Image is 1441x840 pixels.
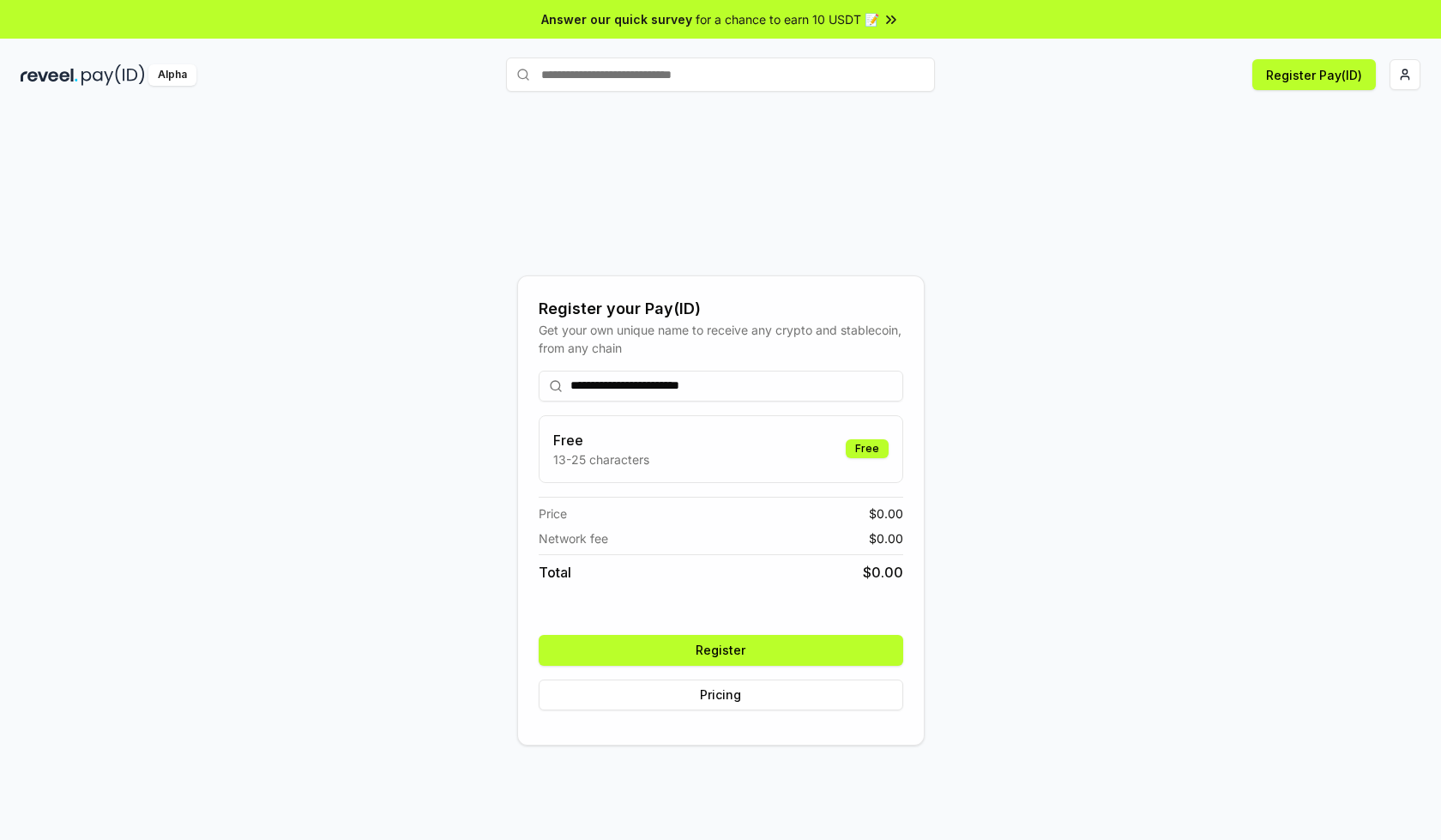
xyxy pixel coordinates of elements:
span: $ 0.00 [869,505,903,523]
button: Register [539,635,903,666]
button: Pricing [539,680,903,710]
img: pay_id [81,64,145,86]
div: Get your own unique name to receive any crypto and stablecoin, from any chain [539,321,903,357]
span: Answer our quick survey [541,10,692,28]
span: $ 0.00 [863,562,903,583]
div: Register your Pay(ID) [539,297,903,321]
div: Free [846,439,889,458]
span: Price [539,505,567,523]
button: Register Pay(ID) [1252,59,1376,90]
span: Total [539,562,571,583]
img: reveel_dark [21,64,78,86]
h3: Free [553,430,649,450]
span: Network fee [539,529,608,547]
div: Alpha [148,64,196,86]
span: $ 0.00 [869,529,903,547]
p: 13-25 characters [553,450,649,468]
span: for a chance to earn 10 USDT 📝 [696,10,879,28]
